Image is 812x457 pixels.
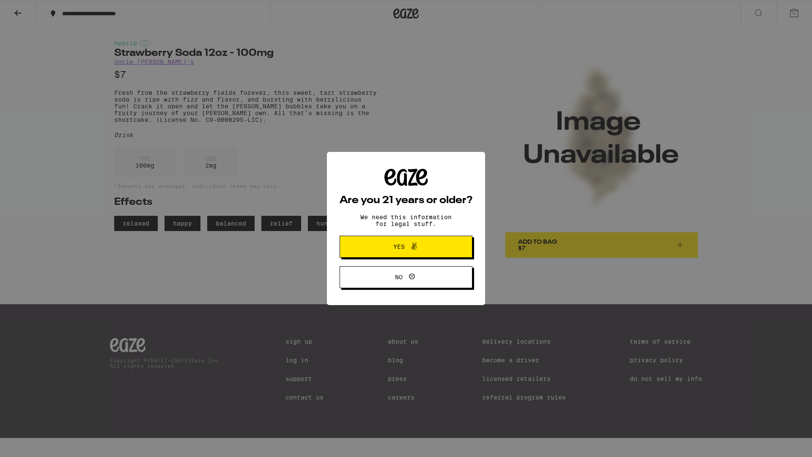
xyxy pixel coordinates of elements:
span: No [395,274,403,280]
button: No [340,266,472,288]
h2: Are you 21 years or older? [340,195,472,206]
button: Yes [340,236,472,258]
p: We need this information for legal stuff. [353,214,459,227]
span: Yes [393,244,405,250]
